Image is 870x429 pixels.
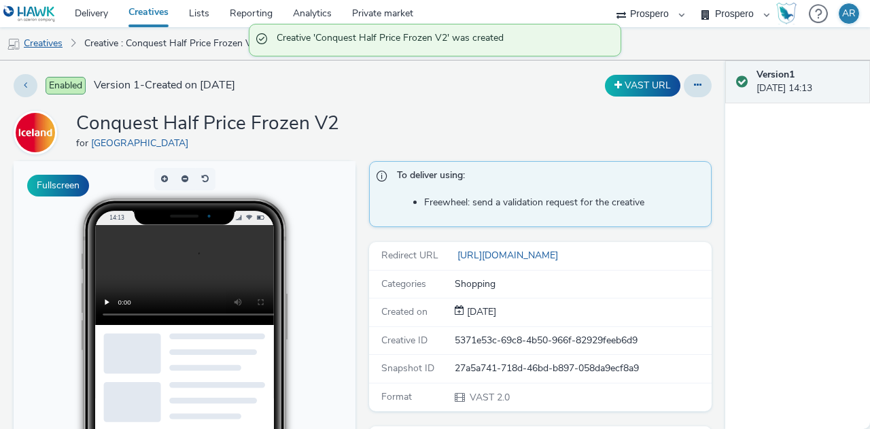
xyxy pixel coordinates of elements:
[381,362,434,375] span: Snapshot ID
[247,318,279,326] span: QR Code
[455,249,563,262] a: [URL][DOMAIN_NAME]
[14,126,63,139] a: Iceland
[605,75,680,97] button: VAST URL
[776,3,802,24] a: Hawk Academy
[76,111,339,137] h1: Conquest Half Price Frozen V2
[464,305,496,319] div: Creation 12 August 2025, 14:13
[247,286,291,294] span: Smartphone
[94,78,235,93] span: Version 1 - Created on [DATE]
[46,77,86,95] span: Enabled
[455,362,710,375] div: 27a5a741-718d-46bd-b897-058da9ecf8a9
[96,52,111,60] span: 14:13
[756,68,795,81] strong: Version 1
[602,75,684,97] div: Duplicate the creative as a VAST URL
[381,334,428,347] span: Creative ID
[247,302,277,310] span: Desktop
[397,169,697,186] span: To deliver using:
[76,137,91,150] span: for
[842,3,856,24] div: AR
[228,314,325,330] li: QR Code
[455,277,710,291] div: Shopping
[27,175,89,196] button: Fullscreen
[776,3,797,24] img: Hawk Academy
[455,334,710,347] div: 5371e53c-69c8-4b50-966f-82929feeb6d9
[381,249,438,262] span: Redirect URL
[468,391,510,404] span: VAST 2.0
[381,305,428,318] span: Created on
[228,298,325,314] li: Desktop
[756,68,859,96] div: [DATE] 14:13
[381,390,412,403] span: Format
[91,137,194,150] a: [GEOGRAPHIC_DATA]
[77,27,264,60] a: Creative : Conquest Half Price Frozen V2
[424,196,703,209] li: Freewheel: send a validation request for the creative
[381,277,426,290] span: Categories
[464,305,496,318] span: [DATE]
[7,37,20,51] img: mobile
[277,31,607,49] span: Creative 'Conquest Half Price Frozen V2' was created
[16,113,55,152] img: Iceland
[3,5,56,22] img: undefined Logo
[228,281,325,298] li: Smartphone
